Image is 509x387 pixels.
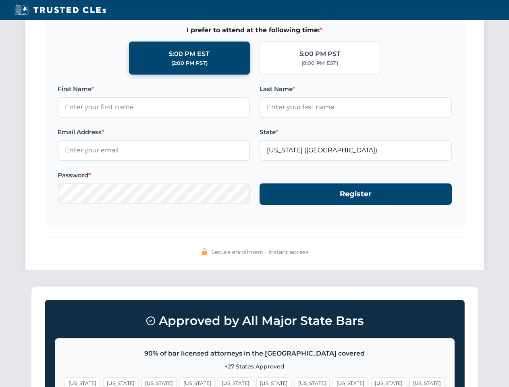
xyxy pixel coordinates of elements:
[260,140,452,160] input: Florida (FL)
[58,84,250,94] label: First Name
[55,310,455,332] h3: Approved by All Major State Bars
[65,362,445,371] p: +27 States Approved
[58,127,250,137] label: Email Address
[260,84,452,94] label: Last Name
[58,25,452,35] span: I prefer to attend at the following time:
[58,97,250,117] input: Enter your first name
[169,49,210,59] div: 5:00 PM EST
[58,171,250,180] label: Password
[260,97,452,117] input: Enter your last name
[58,140,250,160] input: Enter your email
[12,4,108,16] img: Trusted CLEs
[301,59,338,67] div: (8:00 PM EST)
[299,49,341,59] div: 5:00 PM PST
[201,248,208,255] img: 🔒
[260,127,452,137] label: State
[260,183,452,205] button: Register
[211,248,308,256] span: Secure enrollment • Instant access
[65,348,445,359] p: 90% of bar licensed attorneys in the [GEOGRAPHIC_DATA] covered
[171,59,208,67] div: (2:00 PM PST)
